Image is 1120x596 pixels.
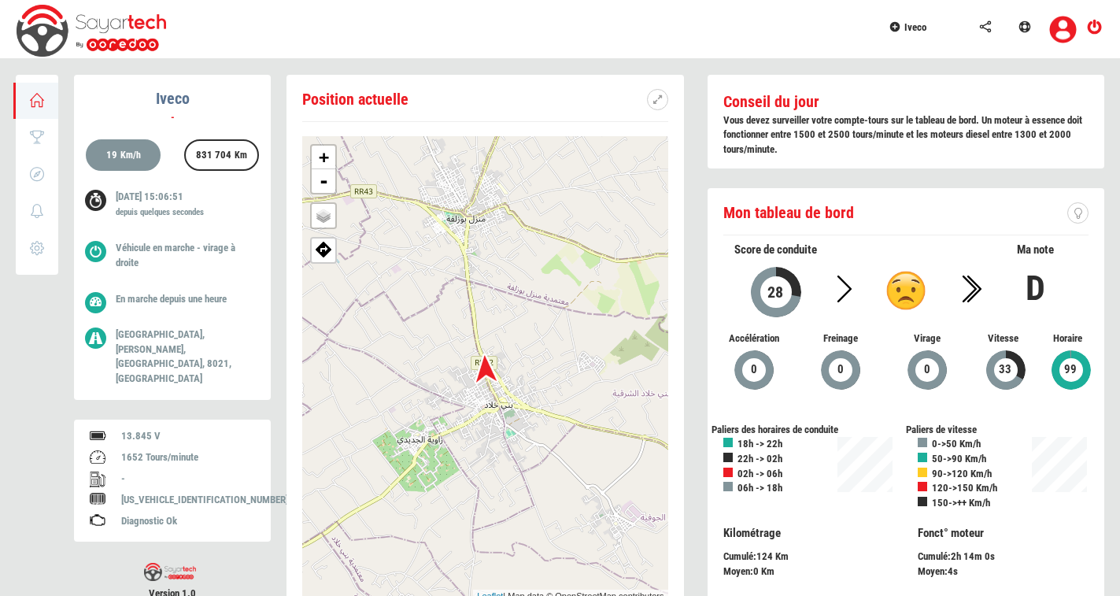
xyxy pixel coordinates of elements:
[737,482,782,494] b: 06h -> 18h
[734,242,817,257] span: Score de conduite
[116,241,247,270] p: Véhicule en marche - virage à droite
[904,21,926,33] span: Iveco
[886,271,926,310] img: d.png
[312,204,335,228] a: Layers
[121,493,255,508] div: [US_VEHICLE_IDENTIFICATION_NUMBER]
[116,190,247,222] p: [DATE] 15:06:51
[1026,268,1045,309] b: D
[723,92,819,111] b: Conseil du jour
[809,331,872,346] span: Freinage
[737,468,782,479] b: 02h -> 06h
[723,331,786,346] span: Accélération
[99,141,148,172] div: 19
[753,565,759,577] span: 0
[932,482,997,494] b: 120->150 Km/h
[918,565,1089,579] div: :
[932,497,990,509] b: 150->++ Km/h
[918,550,948,562] span: Cumulé
[918,565,944,577] span: Moyen
[948,565,958,577] span: 4s
[116,293,157,305] span: En marche
[160,293,227,305] span: depuis une heure
[723,203,854,222] span: Mon tableau de bord
[156,89,190,108] b: Iveco
[121,514,255,529] div: Diagnostic Ok
[723,565,894,579] div: :
[1063,361,1077,379] span: 99
[737,453,782,465] b: 22h -> 02h
[316,240,332,257] img: directions.png
[932,468,992,479] b: 90->120 Km/h
[144,563,196,581] img: sayartech-logo.png
[998,361,1012,379] span: 33
[312,169,335,193] a: Zoom out
[750,361,758,379] span: 0
[737,438,782,450] b: 18h -> 22h
[982,331,1023,346] span: Vitesse
[723,550,753,562] span: Cumulé
[121,472,255,487] div: -
[121,450,255,465] div: 1652 Tours/minute
[1017,242,1054,257] span: Ma note
[761,565,774,577] span: Km
[302,90,408,109] span: Position actuelle
[906,525,1100,579] div: :
[712,525,906,579] div: :
[712,423,906,438] div: Paliers des horaires de conduite
[896,331,959,346] span: Virage
[120,149,141,162] label: Km/h
[312,239,335,257] span: Afficher ma position sur google map
[116,328,247,386] p: [GEOGRAPHIC_DATA], [PERSON_NAME], [GEOGRAPHIC_DATA], 8021, [GEOGRAPHIC_DATA]
[918,525,1089,542] p: Fonct° moteur
[121,429,255,444] div: 13.845 V
[932,453,986,465] b: 50->90 Km/h
[723,114,1082,155] b: Vous devez surveiller votre compte-tours sur le tableau de bord. Un moteur à essence doit fonctio...
[837,361,845,379] span: 0
[312,146,335,169] a: Zoom in
[923,361,931,379] span: 0
[235,149,247,162] label: Km
[906,423,1100,438] div: Paliers de vitesse
[756,550,773,562] span: 124
[74,110,271,125] div: -
[1048,331,1089,346] span: Horaire
[951,550,995,562] span: 2h 14m 0s
[775,550,789,562] span: Km
[767,283,784,302] span: 28
[932,438,981,450] b: 0->50 Km/h
[723,525,894,542] p: Kilométrage
[189,141,254,172] div: 831 704
[116,206,204,219] label: depuis quelques secondes
[723,565,750,577] span: Moyen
